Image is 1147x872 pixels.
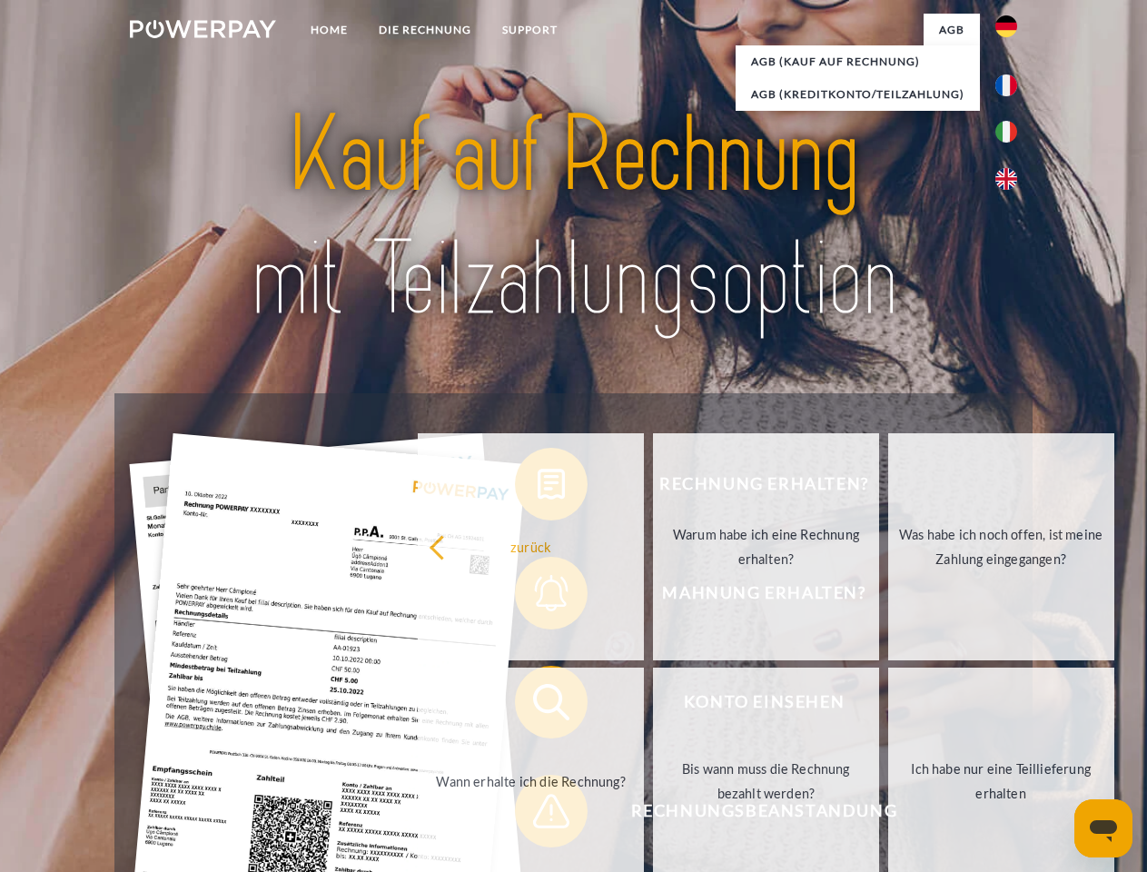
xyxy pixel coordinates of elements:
[888,433,1114,660] a: Was habe ich noch offen, ist meine Zahlung eingegangen?
[363,14,487,46] a: DIE RECHNUNG
[173,87,974,348] img: title-powerpay_de.svg
[995,74,1017,96] img: fr
[924,14,980,46] a: agb
[899,522,1103,571] div: Was habe ich noch offen, ist meine Zahlung eingegangen?
[736,45,980,78] a: AGB (Kauf auf Rechnung)
[429,534,633,559] div: zurück
[736,78,980,111] a: AGB (Kreditkonto/Teilzahlung)
[1074,799,1132,857] iframe: Schaltfläche zum Öffnen des Messaging-Fensters
[995,15,1017,37] img: de
[899,757,1103,806] div: Ich habe nur eine Teillieferung erhalten
[130,20,276,38] img: logo-powerpay-white.svg
[429,768,633,793] div: Wann erhalte ich die Rechnung?
[295,14,363,46] a: Home
[664,522,868,571] div: Warum habe ich eine Rechnung erhalten?
[995,121,1017,143] img: it
[995,168,1017,190] img: en
[487,14,573,46] a: SUPPORT
[664,757,868,806] div: Bis wann muss die Rechnung bezahlt werden?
